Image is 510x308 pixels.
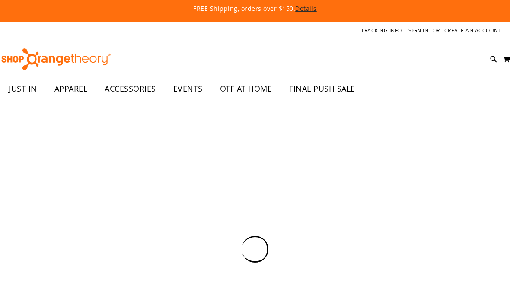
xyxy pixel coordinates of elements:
[54,79,88,98] span: APPAREL
[408,27,429,34] a: Sign In
[29,4,481,13] p: FREE Shipping, orders over $150.
[165,79,211,99] a: EVENTS
[444,27,502,34] a: Create an Account
[220,79,272,98] span: OTF AT HOME
[361,27,402,34] a: Tracking Info
[173,79,203,98] span: EVENTS
[46,79,96,99] a: APPAREL
[295,4,317,13] a: Details
[96,79,165,99] a: ACCESSORIES
[280,79,364,99] a: FINAL PUSH SALE
[211,79,281,99] a: OTF AT HOME
[105,79,156,98] span: ACCESSORIES
[289,79,355,98] span: FINAL PUSH SALE
[9,79,37,98] span: JUST IN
